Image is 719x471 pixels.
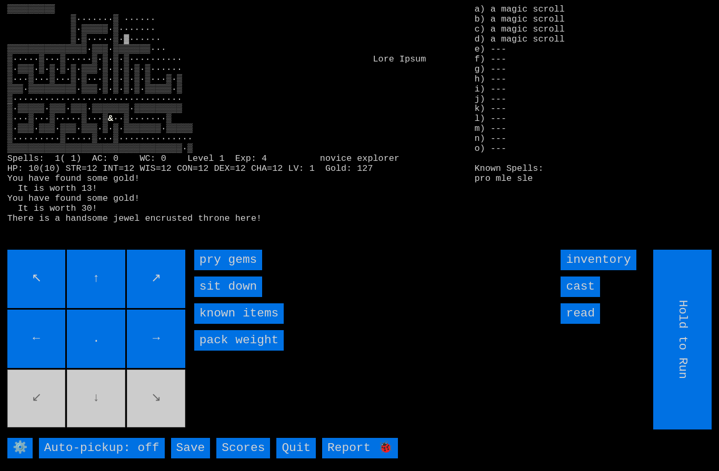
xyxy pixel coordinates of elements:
stats: a) a magic scroll b) a magic scroll c) a magic scroll d) a magic scroll e) --- f) --- g) --- h) -... [475,5,712,146]
input: read [561,303,600,324]
input: ↗ [127,250,185,308]
input: ← [7,310,66,368]
input: ↑ [67,250,125,308]
font: & [108,114,113,124]
input: Save [171,438,211,458]
input: sit down [194,277,262,297]
input: pry gems [194,250,262,270]
input: → [127,310,185,368]
input: Quit [276,438,316,458]
input: Hold to Run [654,250,712,429]
input: known items [194,303,284,324]
input: cast [561,277,600,297]
input: ⚙️ [7,438,33,458]
input: ↖ [7,250,66,308]
input: . [67,310,125,368]
larn: ▒▒▒▒▒▒▒▒▒ ▒·······▒ ······ ▒·▒▒▒▒▒·▒······· ▒·▒·····▒·▓······ ▒▒▒▒▒▒▒▒▒▒▒▒▒▒▒·▒▒▒·▒▒▒▒▒▒▒··· ▒···... [7,5,461,240]
input: pack weight [194,330,284,351]
input: inventory [561,250,636,270]
input: Auto-pickup: off [39,438,165,458]
input: Scores [216,438,270,458]
input: Report 🐞 [322,438,398,458]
